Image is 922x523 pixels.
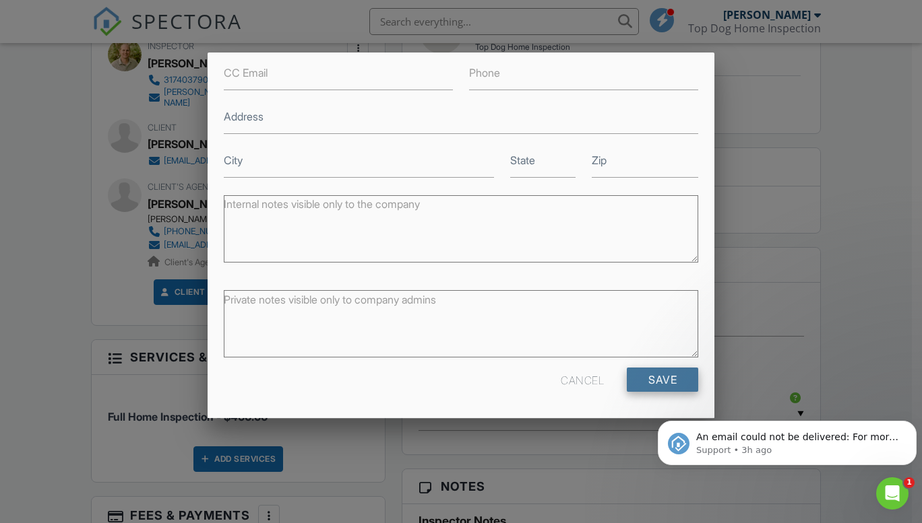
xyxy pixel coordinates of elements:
[904,477,915,488] span: 1
[561,368,604,392] div: Cancel
[224,109,264,124] label: Address
[224,292,436,307] label: Private notes visible only to company admins
[652,392,922,487] iframe: Intercom notifications message
[592,153,607,168] label: Zip
[627,368,698,392] input: Save
[510,153,535,168] label: State
[224,65,268,80] label: CC Email
[224,197,420,211] label: Internal notes visible only to the company
[469,65,500,80] label: Phone
[224,153,243,168] label: City
[876,477,909,510] iframe: Intercom live chat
